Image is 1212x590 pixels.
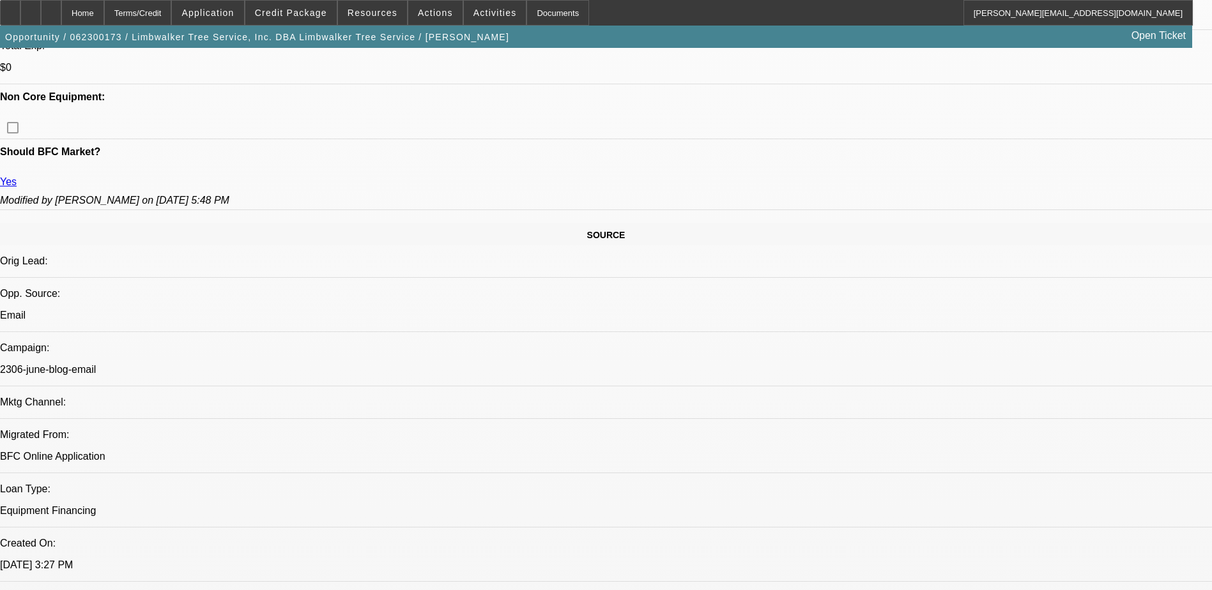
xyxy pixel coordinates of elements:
button: Actions [408,1,463,25]
span: SOURCE [587,230,625,240]
button: Application [172,1,243,25]
a: Open Ticket [1126,25,1191,47]
button: Activities [464,1,526,25]
button: Resources [338,1,407,25]
span: Actions [418,8,453,18]
span: Opportunity / 062300173 / Limbwalker Tree Service, Inc. DBA Limbwalker Tree Service / [PERSON_NAME] [5,32,509,42]
span: Credit Package [255,8,327,18]
button: Credit Package [245,1,337,25]
span: Application [181,8,234,18]
span: Resources [348,8,397,18]
span: Activities [473,8,517,18]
